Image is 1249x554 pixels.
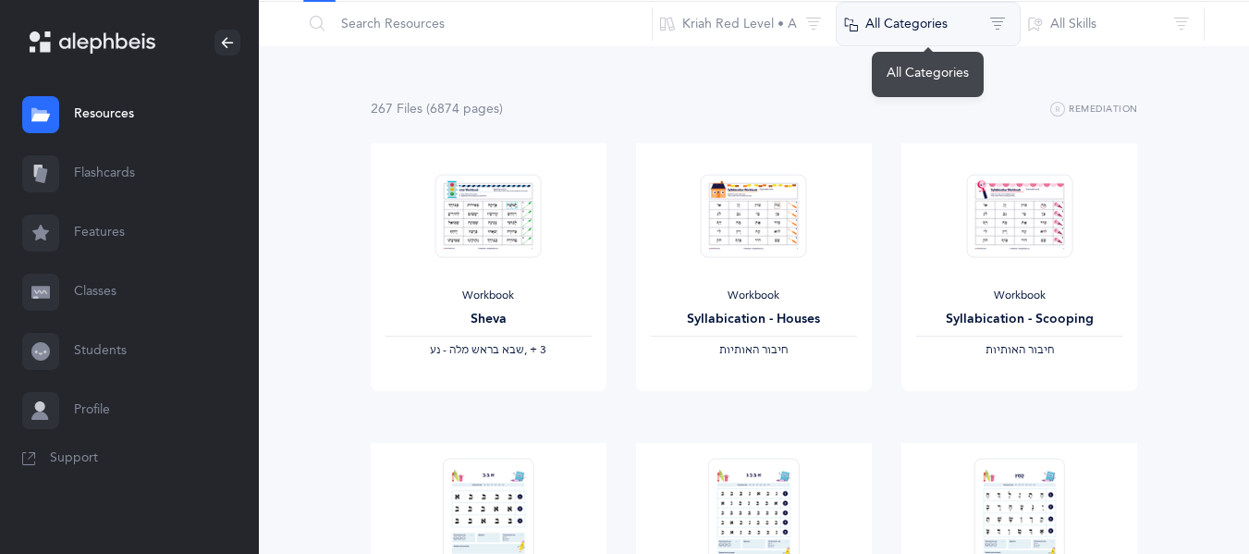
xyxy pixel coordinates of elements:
[417,102,422,117] span: s
[435,174,542,258] img: Sheva-Workbook-Red_EN_thumbnail_1754012358.png
[1020,2,1205,46] button: All Skills
[302,2,653,46] input: Search Resources
[386,310,592,329] div: Sheva
[916,289,1122,303] div: Workbook
[386,343,592,358] div: ‪, + 3‬
[836,2,1021,46] button: All Categories
[651,289,857,303] div: Workbook
[872,52,984,97] div: All Categories
[651,310,857,329] div: Syllabication - Houses
[1157,462,1227,532] iframe: Drift Widget Chat Controller
[426,102,503,117] span: (6874 page )
[386,289,592,303] div: Workbook
[652,2,837,46] button: Kriah Red Level • A
[494,102,499,117] span: s
[916,310,1122,329] div: Syllabication - Scooping
[50,449,98,468] span: Support
[371,102,422,117] span: 267 File
[701,174,807,258] img: Syllabication-Workbook-Level-1-EN_Red_Houses_thumbnail_1741114032.png
[966,174,1072,258] img: Syllabication-Workbook-Level-1-EN_Red_Scooping_thumbnail_1741114434.png
[986,343,1054,356] span: ‫חיבור האותיות‬
[719,343,788,356] span: ‫חיבור האותיות‬
[1050,99,1138,121] button: Remediation
[430,343,524,356] span: ‫שבא בראש מלה - נע‬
